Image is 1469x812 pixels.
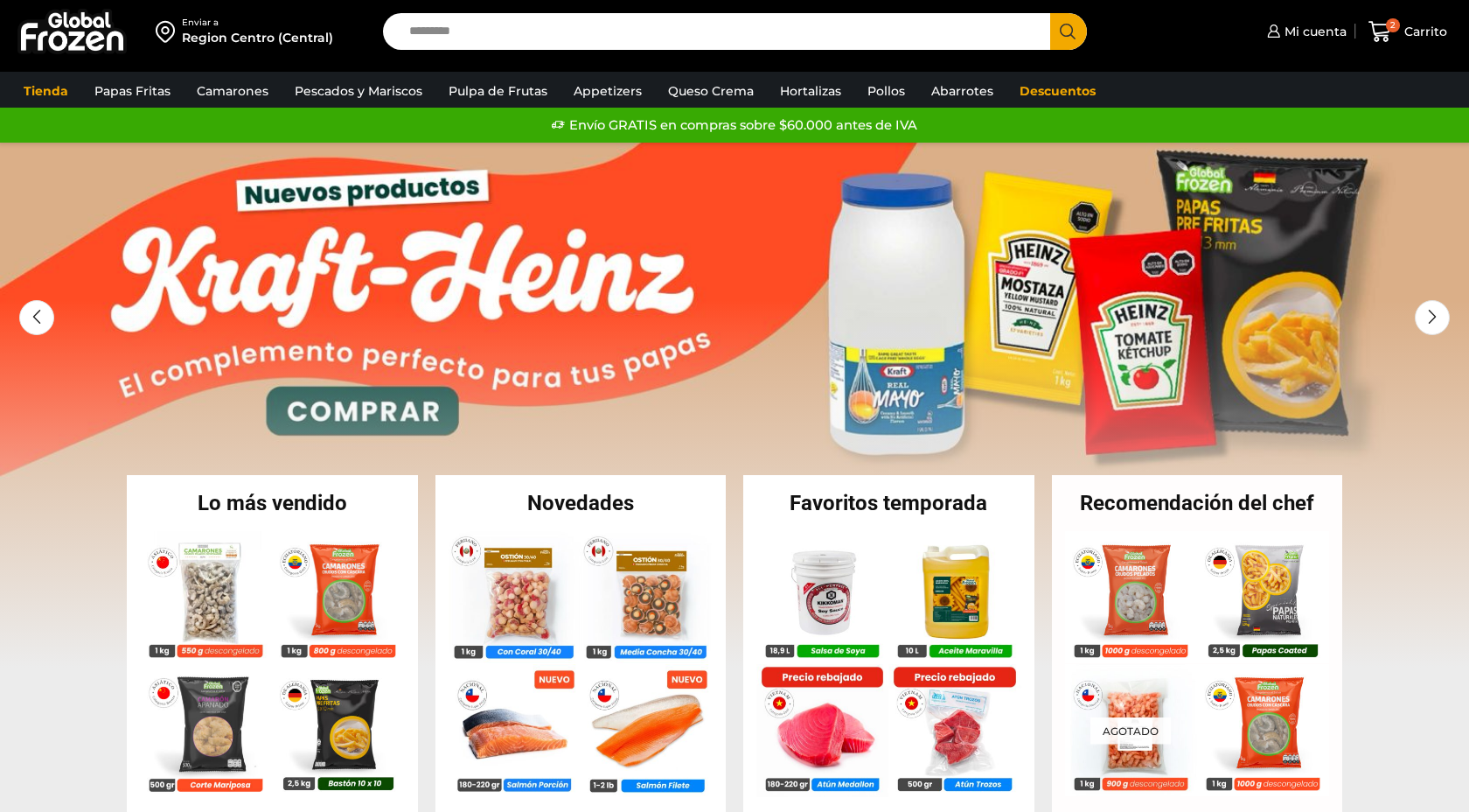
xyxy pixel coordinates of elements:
a: Abarrotes [922,74,1002,108]
a: Pescados y Mariscos [286,74,431,108]
a: Descuentos [1011,74,1104,108]
div: Enviar a [182,17,333,29]
a: Pollos [859,74,914,108]
button: Search button [1050,13,1087,50]
a: 2 Carrito [1364,11,1452,52]
a: Hortalizas [771,74,850,108]
a: Mi cuenta [1263,14,1347,49]
div: Region Centro (Central) [182,29,333,46]
span: Mi cuenta [1280,23,1347,40]
p: Agotado [1090,717,1171,745]
a: Pulpa de Frutas [440,74,556,108]
a: Papas Fritas [86,74,179,108]
a: Tienda [15,74,77,108]
a: Appetizers [565,74,651,108]
span: 2 [1386,18,1400,32]
h2: Recomendación del chef [1052,493,1343,514]
h2: Lo más vendido [127,493,418,514]
a: Camarones [188,74,277,108]
a: Queso Crema [659,74,762,108]
span: Carrito [1400,23,1447,40]
img: address-field-icon.svg [156,17,182,46]
h2: Favoritos temporada [743,493,1034,514]
h2: Novedades [435,493,727,514]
